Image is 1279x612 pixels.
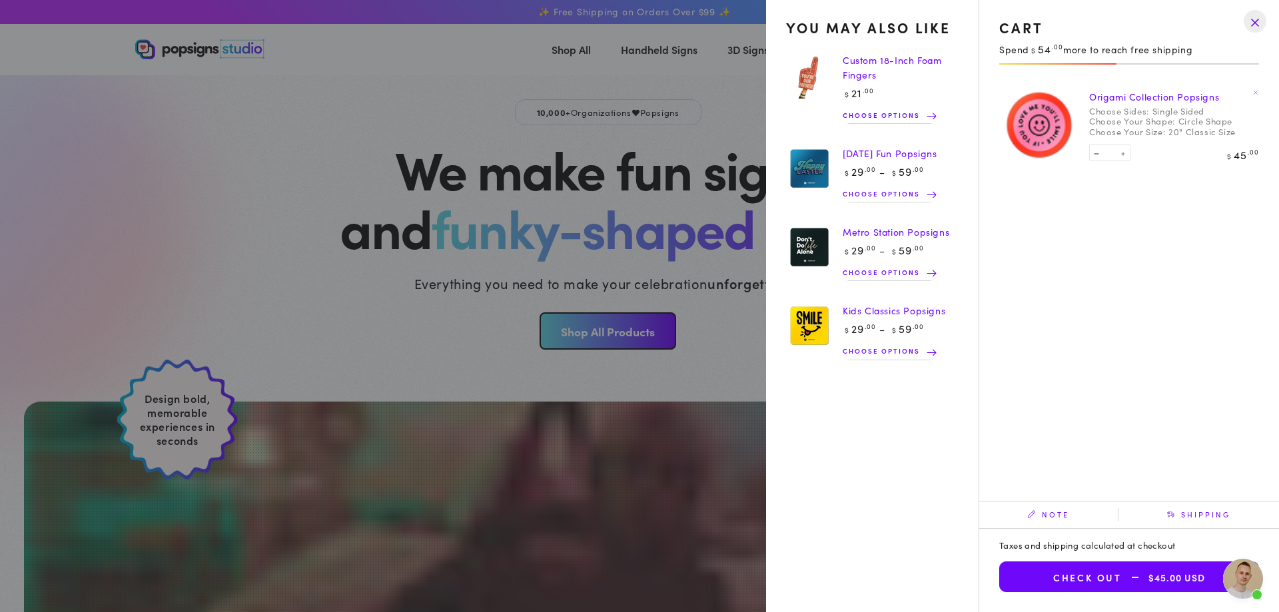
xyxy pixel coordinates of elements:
[1223,559,1263,599] div: Open chat
[999,43,1192,56] span: Spend more to reach free shipping
[999,20,1259,35] div: Cart
[1029,41,1063,56] bdi: 54
[1031,45,1036,55] span: $
[1052,42,1063,51] sup: .00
